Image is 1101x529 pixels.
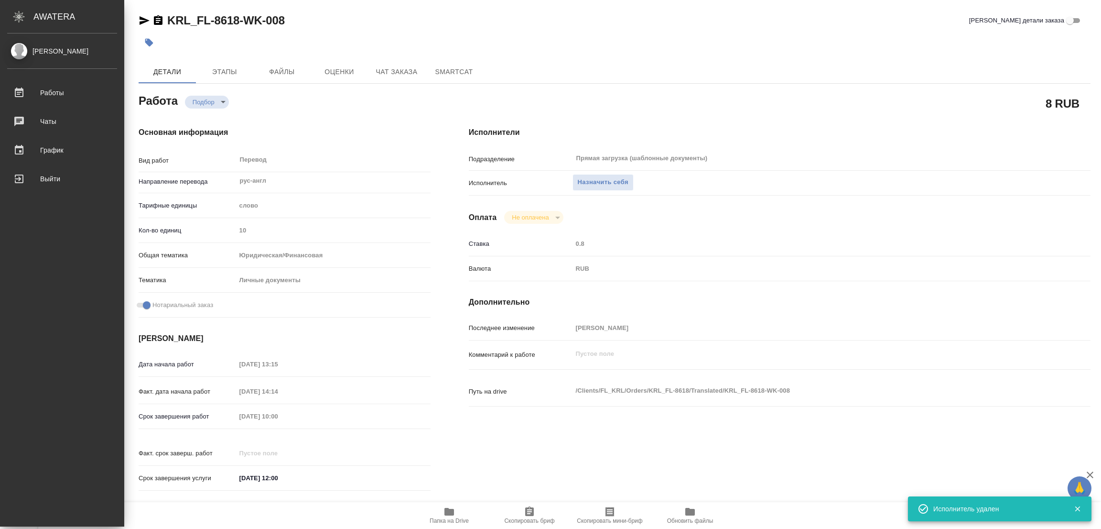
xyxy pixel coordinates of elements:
input: Пустое поле [236,385,320,398]
p: Подразделение [469,154,572,164]
div: [PERSON_NAME] [7,46,117,56]
button: Обновить файлы [650,502,730,529]
div: Исполнитель удален [933,504,1059,514]
button: Добавить тэг [139,32,160,53]
button: Скопировать бриф [489,502,570,529]
a: Чаты [2,110,122,133]
button: Назначить себя [572,174,634,191]
p: Срок завершения услуги [139,474,236,483]
div: Подбор [504,211,563,224]
h4: Исполнители [469,127,1090,138]
span: Обновить файлы [667,518,713,524]
p: Дата начала работ [139,360,236,369]
textarea: /Clients/FL_KRL/Orders/KRL_FL-8618/Translated/KRL_FL-8618-WK-008 [572,383,1039,399]
span: Этапы [202,66,248,78]
span: Нотариальный заказ [152,300,213,310]
button: Не оплачена [509,213,551,221]
button: Скопировать ссылку [152,15,164,26]
input: Пустое поле [572,237,1039,251]
button: Скопировать ссылку для ЯМессенджера [139,15,150,26]
p: Исполнитель [469,178,572,188]
div: Личные документы [236,272,431,288]
h4: Основная информация [139,127,431,138]
input: Пустое поле [572,321,1039,335]
p: Комментарий к работе [469,350,572,360]
span: Детали [144,66,190,78]
p: Валюта [469,264,572,274]
input: Пустое поле [236,223,431,237]
div: Выйти [7,172,117,186]
h4: [PERSON_NAME] [139,333,431,344]
p: Кол-во единиц [139,226,236,235]
a: График [2,138,122,162]
p: Общая тематика [139,251,236,260]
h4: Дополнительно [469,297,1090,308]
input: Пустое поле [236,446,320,460]
p: Путь на drive [469,387,572,397]
span: Скопировать бриф [504,518,554,524]
button: Скопировать мини-бриф [570,502,650,529]
p: Последнее изменение [469,323,572,333]
span: Папка на Drive [430,518,469,524]
p: Тарифные единицы [139,201,236,210]
input: ✎ Введи что-нибудь [236,471,320,485]
p: Вид работ [139,156,236,165]
div: AWATERA [33,7,124,26]
a: Выйти [2,167,122,191]
span: Оценки [316,66,362,78]
div: График [7,143,117,157]
button: 🙏 [1068,476,1091,500]
a: KRL_FL-8618-WK-008 [167,14,285,27]
button: Папка на Drive [409,502,489,529]
div: Работы [7,86,117,100]
span: Назначить себя [578,177,628,188]
div: Чаты [7,114,117,129]
span: [PERSON_NAME] детали заказа [969,16,1064,25]
div: Подбор [185,96,229,109]
p: Направление перевода [139,177,236,187]
button: Подбор [190,98,217,106]
div: RUB [572,261,1039,277]
div: Юридическая/Финансовая [236,247,431,264]
p: Ставка [469,239,572,249]
input: Пустое поле [236,409,320,423]
p: Срок завершения работ [139,412,236,421]
p: Факт. срок заверш. работ [139,449,236,458]
h4: Оплата [469,212,497,223]
p: Тематика [139,276,236,285]
span: SmartCat [431,66,477,78]
span: Файлы [259,66,305,78]
h2: 8 RUB [1046,95,1079,111]
a: Работы [2,81,122,105]
div: слово [236,198,431,214]
span: Скопировать мини-бриф [577,518,642,524]
button: Закрыть [1068,505,1087,513]
span: Чат заказа [374,66,420,78]
p: Факт. дата начала работ [139,387,236,397]
span: 🙏 [1071,478,1088,498]
input: Пустое поле [236,357,320,371]
h2: Работа [139,91,178,109]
